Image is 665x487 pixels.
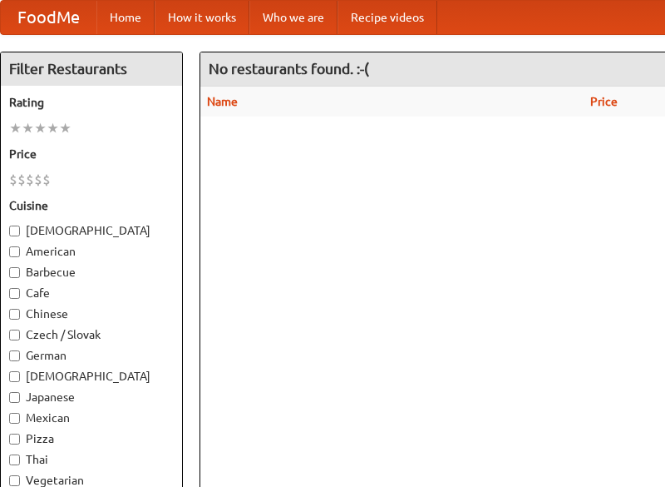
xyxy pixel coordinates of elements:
input: Chinese [9,309,20,320]
input: Pizza [9,434,20,445]
a: FoodMe [1,1,96,34]
ng-pluralize: No restaurants found. :-( [209,61,369,77]
h5: Rating [9,94,174,111]
label: Barbecue [9,264,174,281]
a: How it works [155,1,249,34]
input: [DEMOGRAPHIC_DATA] [9,226,20,236]
li: ★ [59,119,71,137]
input: German [9,350,20,361]
a: Who we are [249,1,337,34]
label: Czech / Slovak [9,326,174,343]
a: Price [590,95,618,108]
label: [DEMOGRAPHIC_DATA] [9,222,174,239]
input: Japanese [9,392,20,403]
label: Japanese [9,389,174,405]
li: $ [42,171,51,189]
input: Mexican [9,413,20,424]
input: American [9,246,20,257]
input: [DEMOGRAPHIC_DATA] [9,371,20,382]
label: American [9,243,174,260]
input: Cafe [9,288,20,299]
input: Vegetarian [9,475,20,486]
h5: Cuisine [9,197,174,214]
li: $ [17,171,26,189]
label: Cafe [9,285,174,301]
label: German [9,347,174,364]
a: Recipe videos [337,1,437,34]
input: Czech / Slovak [9,330,20,340]
label: Chinese [9,306,174,322]
input: Thai [9,455,20,465]
label: Pizza [9,430,174,447]
li: ★ [9,119,22,137]
a: Home [96,1,155,34]
li: $ [34,171,42,189]
li: ★ [47,119,59,137]
a: Name [207,95,238,108]
label: [DEMOGRAPHIC_DATA] [9,368,174,385]
li: ★ [34,119,47,137]
li: $ [26,171,34,189]
h5: Price [9,146,174,162]
input: Barbecue [9,267,20,278]
h4: Filter Restaurants [1,52,182,86]
li: $ [9,171,17,189]
li: ★ [22,119,34,137]
label: Thai [9,451,174,468]
label: Mexican [9,410,174,426]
